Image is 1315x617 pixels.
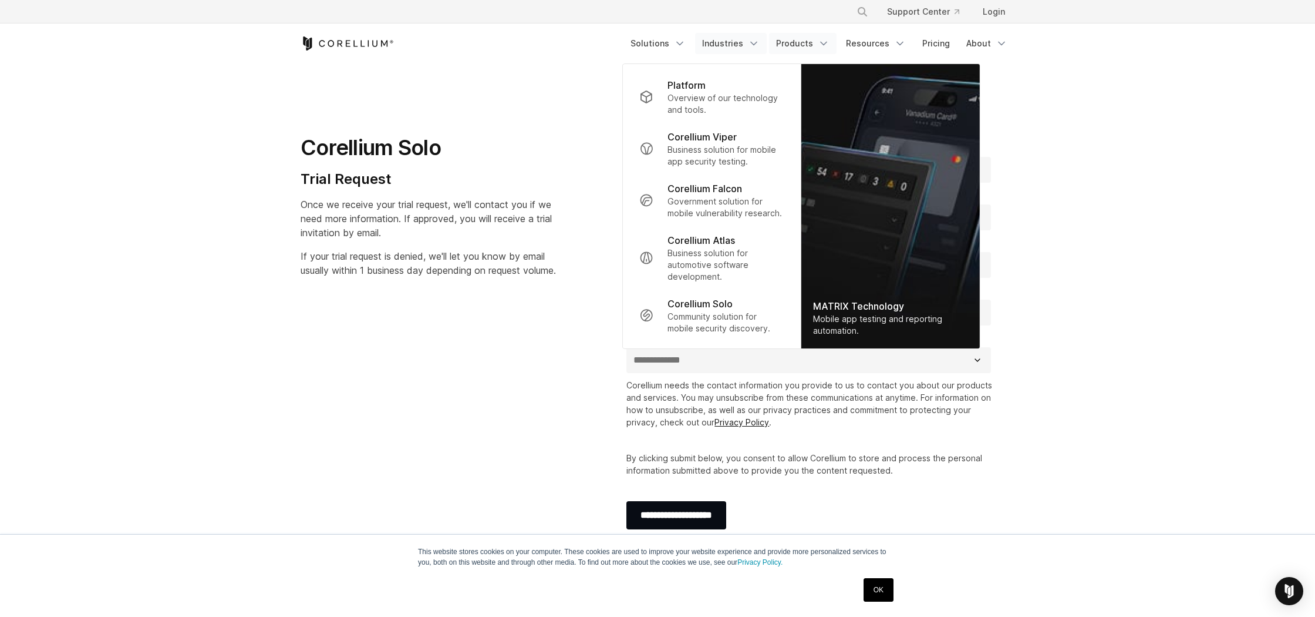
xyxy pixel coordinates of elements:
p: Overview of our technology and tools. [667,92,784,116]
p: Business solution for mobile app security testing. [667,144,784,167]
a: OK [864,578,893,602]
p: Corellium Falcon [667,182,742,196]
div: Open Intercom Messenger [1275,577,1303,605]
p: By clicking submit below, you consent to allow Corellium to store and process the personal inform... [626,452,996,477]
p: Community solution for mobile security discovery. [667,311,784,334]
p: Corellium needs the contact information you provide to us to contact you about our products and s... [626,379,996,428]
a: Resources [839,33,913,54]
a: Corellium Solo Community solution for mobile security discovery. [630,290,794,341]
h1: Corellium Solo [301,135,556,161]
a: About [959,33,1014,54]
a: Corellium Atlas Business solution for automotive software development. [630,226,794,290]
a: Corellium Home [301,36,394,51]
a: Solutions [623,33,693,54]
a: Privacy Policy [714,417,769,427]
a: Corellium Falcon Government solution for mobile vulnerability research. [630,175,794,226]
a: Privacy Policy. [737,558,783,566]
span: If your trial request is denied, we'll let you know by email usually within 1 business day depend... [301,250,556,276]
p: Government solution for mobile vulnerability research. [667,196,784,219]
a: Support Center [878,1,969,22]
a: Login [973,1,1014,22]
div: Navigation Menu [623,33,1014,54]
a: Pricing [915,33,957,54]
p: Business solution for automotive software development. [667,247,784,283]
a: Industries [695,33,767,54]
h4: Trial Request [301,170,556,188]
a: Platform Overview of our technology and tools. [630,71,794,123]
div: MATRIX Technology [813,299,968,313]
p: Corellium Solo [667,297,733,311]
img: Matrix_WebNav_1x [801,64,980,348]
div: Navigation Menu [842,1,1014,22]
p: This website stores cookies on your computer. These cookies are used to improve your website expe... [418,546,897,568]
p: Corellium Atlas [667,233,735,247]
p: Platform [667,78,706,92]
span: Once we receive your trial request, we'll contact you if we need more information. If approved, y... [301,199,552,239]
a: MATRIX Technology Mobile app testing and reporting automation. [801,64,980,348]
button: Search [852,1,873,22]
p: Corellium Viper [667,130,737,144]
a: Products [769,33,837,54]
div: Mobile app testing and reporting automation. [813,313,968,337]
a: Corellium Viper Business solution for mobile app security testing. [630,123,794,175]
